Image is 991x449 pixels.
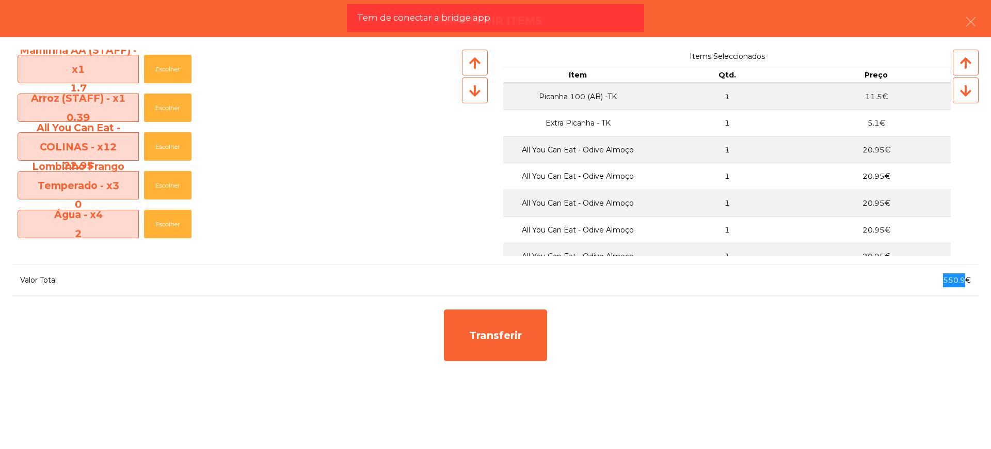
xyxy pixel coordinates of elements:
[503,216,652,243] td: All You Can Eat - Odive Almoço
[144,55,191,83] button: Escolher
[357,11,490,24] span: Tem de conectar a bridge app
[503,110,652,136] td: Extra Picanha - TK
[18,244,138,282] span: Pão de Queijo - x3
[802,110,951,136] td: 5.1€
[18,157,138,213] span: Lombinho Frango Temperado - x3
[144,132,191,161] button: Escolher
[18,41,138,97] span: Maminha AA (STAFF) - x1
[652,216,802,243] td: 1
[18,79,138,97] div: 1.7
[503,136,652,163] td: All You Can Eat - Odive Almoço
[18,195,138,213] div: 0
[802,163,951,190] td: 20.95€
[20,275,57,285] span: Valor Total
[802,83,951,110] td: 11.5€
[503,190,652,216] td: All You Can Eat - Odive Almoço
[144,94,191,122] button: Escolher
[18,108,138,127] div: 0.39
[444,309,547,361] div: Transferir
[802,243,951,270] td: 20.95€
[652,110,802,136] td: 1
[18,118,138,175] span: All You Can Eat - COLINAS - x12
[144,171,191,199] button: Escolher
[144,210,191,238] button: Escolher
[503,243,652,270] td: All You Can Eat - Odive Almoço
[652,243,802,270] td: 1
[18,205,138,243] span: Água - x4
[802,190,951,216] td: 20.95€
[18,89,138,127] span: Arroz (STAFF) - x1
[652,83,802,110] td: 1
[503,68,652,83] th: Item
[652,190,802,216] td: 1
[652,163,802,190] td: 1
[503,50,951,64] span: Items Seleccionados
[652,68,802,83] th: Qtd.
[802,136,951,163] td: 20.95€
[503,83,652,110] td: Picanha 100 (AB) -TK
[652,136,802,163] td: 1
[802,216,951,243] td: 20.95€
[943,275,971,285] span: 550.9€
[802,68,951,83] th: Preço
[18,156,138,175] div: 22.95
[503,163,652,190] td: All You Can Eat - Odive Almoço
[18,224,138,243] div: 2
